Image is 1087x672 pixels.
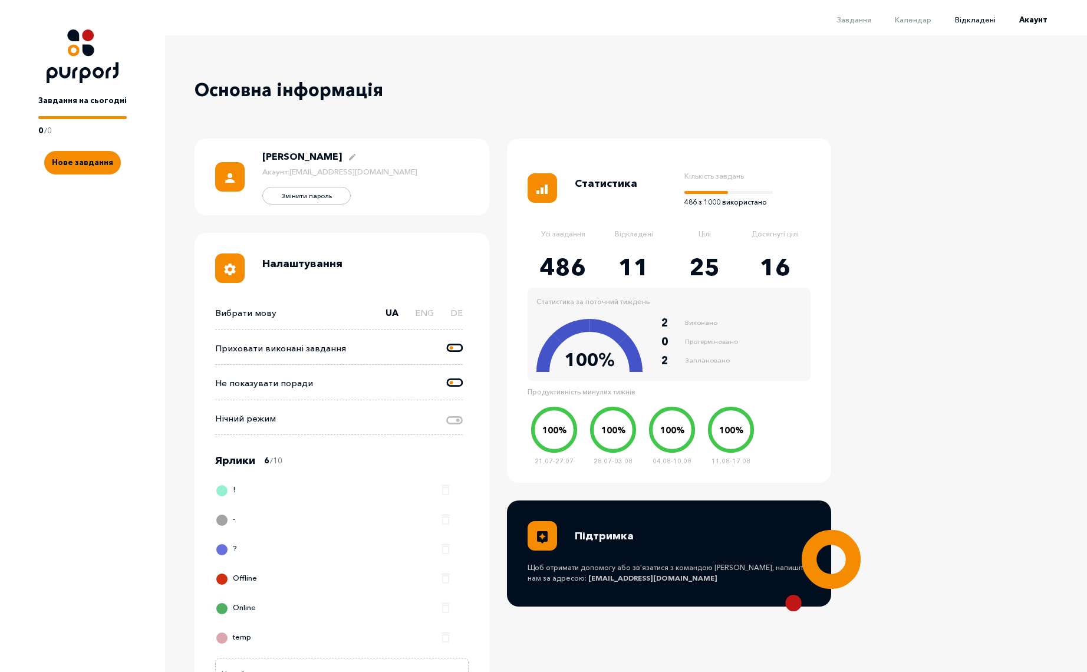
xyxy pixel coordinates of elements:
[218,599,256,622] div: Online
[601,425,625,436] text: 100 %
[38,83,127,136] a: Завдання на сьогодні0/0
[44,151,121,174] button: Create new task
[215,342,346,355] p: Приховати виконані завдання
[684,197,773,207] p: 486 з 1000 використано
[262,187,351,205] button: Edit password
[645,456,699,466] p: 04.08-10.08
[435,599,448,612] button: Delete label
[588,574,717,582] a: [EMAIL_ADDRESS][DOMAIN_NAME]
[661,315,682,331] div: 2
[215,377,313,390] p: Не показувати поради
[740,229,811,252] p: Досягнуті цілі
[215,307,276,320] p: Вибрати мову
[528,249,598,285] p: 486
[44,136,121,174] a: Create new task
[528,229,598,252] p: Усі завдання
[685,355,730,365] span: Заплановано
[669,229,740,252] p: Цілі
[813,15,871,24] a: Завдання
[218,510,235,534] div: -
[215,453,255,469] p: Ярлики
[435,510,448,523] button: Delete label
[536,297,650,307] p: Статистика за поточний тиждень
[262,166,417,178] p: Акаунт : [EMAIL_ADDRESS][DOMAIN_NAME]
[47,125,52,137] p: 0
[685,318,717,328] span: Виконано
[996,15,1048,24] a: Акаунт
[598,249,669,285] p: 11
[262,256,342,272] p: Налаштування
[740,249,811,285] p: 16
[871,15,931,24] a: Календар
[38,95,127,107] p: Завдання на сьогодні
[218,481,236,505] div: !
[415,307,434,330] label: ENG
[542,425,566,436] text: 100 %
[528,456,581,466] p: 21.07-27.07
[435,628,448,641] button: Delete label
[931,15,996,24] a: Відкладені
[587,456,640,466] p: 28.07-03.08
[264,455,269,476] p: 6
[44,125,47,137] p: /
[669,249,740,285] p: 25
[262,149,342,163] p: [PERSON_NAME]
[435,481,448,494] button: Delete label
[1019,15,1048,24] span: Акаунт
[661,334,682,350] div: 0
[528,387,763,397] p: Продуктивність минулих тижнів
[218,628,251,652] div: temp
[719,425,743,436] text: 100 %
[895,15,931,24] span: Календар
[837,15,871,24] span: Завдання
[560,347,619,373] p: 100 %
[575,528,634,544] p: Підтримка
[660,425,684,436] text: 100 %
[435,569,448,582] button: Delete label
[450,307,463,330] label: DE
[270,455,282,467] p: / 10
[215,412,276,426] p: Нічний режим
[52,157,113,167] span: Нове завдання
[598,229,669,252] p: Відкладені
[685,337,738,347] span: Протерміновано
[955,15,996,24] span: Відкладені
[195,77,430,103] p: Основна інформація
[575,176,637,192] p: Статистика
[38,125,43,137] p: 0
[386,307,398,330] label: UA
[435,540,448,553] button: Delete label
[684,171,773,182] p: Кількість завдань
[47,29,118,83] img: Logo icon
[661,353,682,368] div: 2
[218,569,257,593] div: Offline
[528,562,811,584] b: Щоб отримати допомогу або зв'язатися з командою [PERSON_NAME], напишіть нам за адресою :
[704,456,757,466] p: 11.08-17.08
[218,540,237,564] div: ?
